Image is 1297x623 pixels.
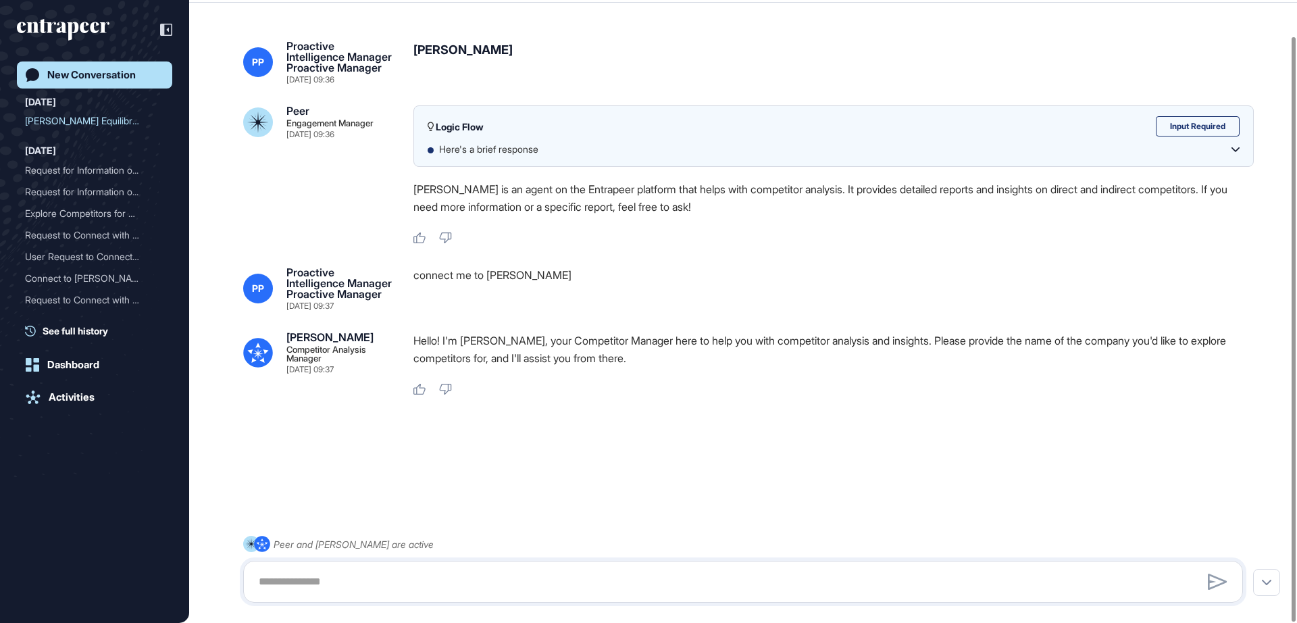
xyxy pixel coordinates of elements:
[25,110,153,132] div: [PERSON_NAME] Equilibrium or [PERSON_NAME] ...
[286,76,334,84] div: [DATE] 09:36
[25,159,153,181] div: Request for Information o...
[252,57,264,68] span: PP
[17,351,172,378] a: Dashboard
[17,61,172,89] a: New Conversation
[25,289,153,311] div: Request to Connect with N...
[25,181,164,203] div: Request for Information on Nash
[25,224,153,246] div: Request to Connect with N...
[17,19,109,41] div: entrapeer-logo
[286,267,392,299] div: Proactive Intelligence Manager Proactive Manager
[428,120,484,133] div: Logic Flow
[25,311,153,332] div: Request to Connect with N...
[286,345,392,363] div: Competitor Analysis Manager
[17,384,172,411] a: Activities
[413,41,1254,84] div: [PERSON_NAME]
[25,224,164,246] div: Request to Connect with Nash
[25,311,164,332] div: Request to Connect with Nash
[47,359,99,371] div: Dashboard
[25,268,153,289] div: Connect to [PERSON_NAME]
[25,324,172,338] a: See full history
[25,289,164,311] div: Request to Connect with Nash
[286,366,334,374] div: [DATE] 09:37
[286,41,392,73] div: Proactive Intelligence Manager Proactive Manager
[413,180,1254,216] p: [PERSON_NAME] is an agent on the Entrapeer platform that helps with competitor analysis. It provi...
[25,246,153,268] div: User Request to Connect w...
[286,105,309,116] div: Peer
[1156,116,1240,136] div: Input Required
[25,94,56,110] div: [DATE]
[274,536,434,553] div: Peer and [PERSON_NAME] are active
[25,143,56,159] div: [DATE]
[286,332,374,343] div: [PERSON_NAME]
[43,324,108,338] span: See full history
[25,110,164,132] div: Nash Equilibrium or John Nash Inquiry
[413,267,1254,310] div: connect me to [PERSON_NAME]
[286,119,374,128] div: Engagement Manager
[25,159,164,181] div: Request for Information on Nash
[439,143,552,156] p: Here's a brief response
[25,203,153,224] div: Explore Competitors for T...
[286,130,334,139] div: [DATE] 09:36
[25,246,164,268] div: User Request to Connect with Nash
[25,203,164,224] div: Explore Competitors for Tahsildar.com.tr
[49,391,95,403] div: Activities
[25,181,153,203] div: Request for Information o...
[25,268,164,289] div: Connect to Nash
[47,69,136,81] div: New Conversation
[413,332,1254,367] p: Hello! I'm [PERSON_NAME], your Competitor Manager here to help you with competitor analysis and i...
[252,283,264,294] span: PP
[286,302,334,310] div: [DATE] 09:37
